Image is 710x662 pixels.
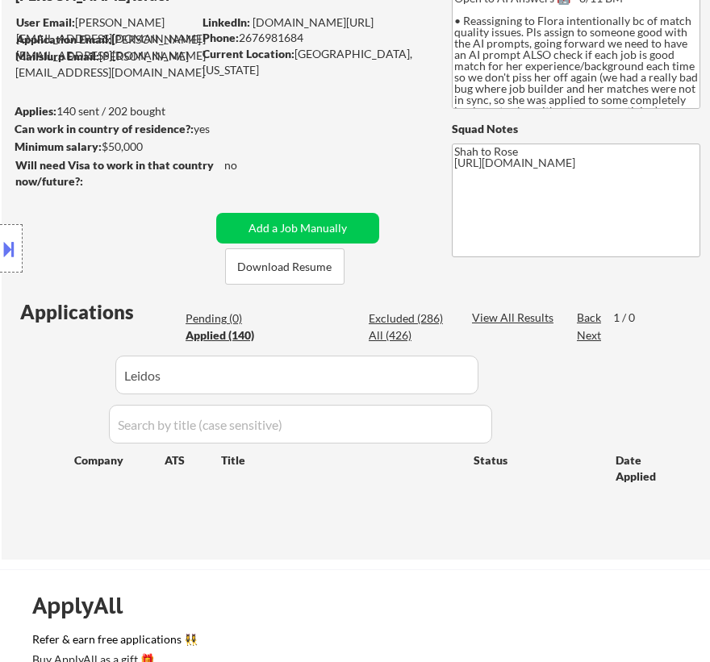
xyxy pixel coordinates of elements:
div: Next [577,327,603,343]
div: Date Applied [616,452,676,484]
div: [PERSON_NAME][EMAIL_ADDRESS][DOMAIN_NAME] [16,31,257,63]
strong: User Email: [16,15,75,29]
div: Back [577,310,603,326]
div: ApplyAll [32,592,141,619]
div: [GEOGRAPHIC_DATA], [US_STATE] [203,46,431,77]
div: 2676981684 [203,30,431,46]
div: 1 / 0 [613,310,650,326]
div: View All Results [472,310,558,326]
a: [DOMAIN_NAME][URL] [253,15,374,29]
div: [PERSON_NAME][EMAIL_ADDRESS][DOMAIN_NAME] [16,15,257,46]
div: Title [221,452,458,468]
button: Add a Job Manually [216,213,379,244]
div: All (426) [369,327,449,343]
a: Refer & earn free applications 👯‍♀️ [32,634,670,651]
div: Company [74,452,165,468]
strong: Phone: [203,31,239,44]
strong: LinkedIn: [203,15,250,29]
div: [PERSON_NAME][EMAIL_ADDRESS][DOMAIN_NAME] [15,48,257,80]
strong: Mailslurp Email: [15,49,99,63]
input: Search by title (case sensitive) [109,405,492,443]
div: Excluded (286) [369,310,449,327]
div: ATS [165,452,221,468]
strong: Application Email: [16,32,111,46]
input: Search by company (case sensitive) [115,356,478,394]
div: Status [474,445,592,474]
strong: Current Location: [203,47,294,60]
div: Squad Notes [452,121,700,137]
